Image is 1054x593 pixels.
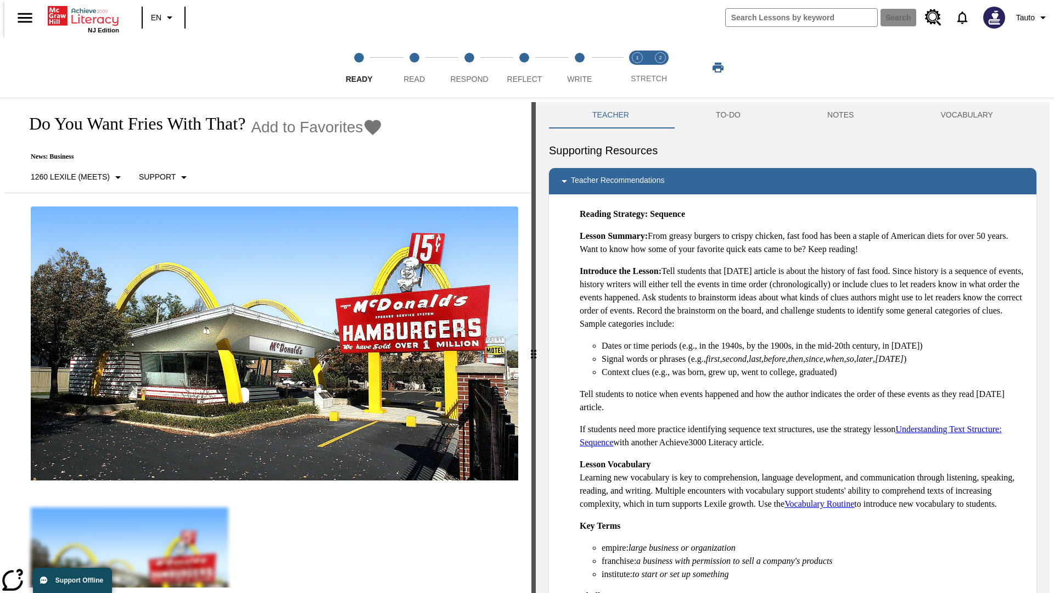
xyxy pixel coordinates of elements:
div: Teacher Recommendations [549,168,1036,194]
li: Signal words or phrases (e.g., , , , , , , , , , ) [602,353,1028,366]
button: TO-DO [672,102,784,128]
div: activity [536,102,1050,593]
span: Read [403,75,425,83]
p: Tell students that [DATE] article is about the history of fast food. Since history is a sequence ... [580,265,1028,331]
li: Context clues (e.g., was born, grew up, went to college, graduated) [602,366,1028,379]
span: Support Offline [55,577,103,584]
a: Notifications [948,3,977,32]
p: Support [139,171,176,183]
button: Add to Favorites - Do You Want Fries With That? [251,118,383,137]
button: Language: EN, Select a language [146,8,181,27]
strong: Introduce the Lesson: [580,266,661,276]
p: Teacher Recommendations [571,175,664,188]
em: first [706,354,720,363]
em: to start or set up something [632,569,729,579]
button: VOCABULARY [897,102,1036,128]
div: Instructional Panel Tabs [549,102,1036,128]
a: Vocabulary Routine [784,499,854,508]
button: Profile/Settings [1012,8,1054,27]
em: then [788,354,803,363]
div: Press Enter or Spacebar and then press right and left arrow keys to move the slider [531,102,536,593]
em: last [749,354,761,363]
span: Add to Favorites [251,119,363,136]
button: Read step 2 of 5 [382,37,446,98]
button: NOTES [784,102,897,128]
button: Write step 5 of 5 [548,37,612,98]
button: Select Lexile, 1260 Lexile (Meets) [26,167,129,187]
button: Stretch Read step 1 of 2 [621,37,653,98]
input: search field [726,9,877,26]
button: Stretch Respond step 2 of 2 [644,37,676,98]
h6: Supporting Resources [549,142,1036,159]
button: Open side menu [9,2,41,34]
button: Select a new avatar [977,3,1012,32]
button: Support Offline [33,568,112,593]
button: Ready step 1 of 5 [327,37,391,98]
em: second [722,354,747,363]
p: News: Business [18,153,383,161]
span: NJ Edition [88,27,119,33]
li: franchise: [602,555,1028,568]
strong: Key Terms [580,521,620,530]
em: large business or organization [629,543,736,552]
img: Avatar [983,7,1005,29]
h1: Do You Want Fries With That? [18,114,245,134]
span: Reflect [507,75,542,83]
span: STRETCH [631,74,667,83]
li: empire: [602,541,1028,555]
p: From greasy burgers to crispy chicken, fast food has been a staple of American diets for over 50 ... [580,230,1028,256]
em: [DATE] [875,354,904,363]
strong: Lesson Summary: [580,231,648,240]
text: 2 [659,55,661,60]
a: Resource Center, Will open in new tab [918,3,948,32]
em: since [805,354,823,363]
img: One of the first McDonald's stores, with the iconic red sign and golden arches. [31,206,518,481]
button: Scaffolds, Support [134,167,195,187]
p: Tell students to notice when events happened and how the author indicates the order of these even... [580,388,1028,414]
span: Tauto [1016,12,1035,24]
button: Teacher [549,102,672,128]
strong: Sequence [650,209,685,219]
a: Understanding Text Structure: Sequence [580,424,1002,447]
strong: Lesson Vocabulary [580,460,651,469]
em: when [826,354,844,363]
em: so [846,354,854,363]
span: Ready [346,75,373,83]
p: If students need more practice identifying sequence text structures, use the strategy lesson with... [580,423,1028,449]
strong: Reading Strategy: [580,209,648,219]
button: Reflect step 4 of 5 [492,37,556,98]
div: Home [48,4,119,33]
p: 1260 Lexile (Meets) [31,171,110,183]
em: before [764,354,786,363]
text: 1 [636,55,638,60]
li: institute: [602,568,1028,581]
span: Write [567,75,592,83]
em: later [856,354,873,363]
button: Print [700,58,736,77]
span: Respond [450,75,488,83]
em: a business with permission to sell a company's products [636,556,833,566]
div: reading [4,102,531,588]
p: Learning new vocabulary is key to comprehension, language development, and communication through ... [580,458,1028,511]
li: Dates or time periods (e.g., in the 1940s, by the 1900s, in the mid-20th century, in [DATE]) [602,339,1028,353]
button: Respond step 3 of 5 [438,37,501,98]
span: EN [151,12,161,24]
